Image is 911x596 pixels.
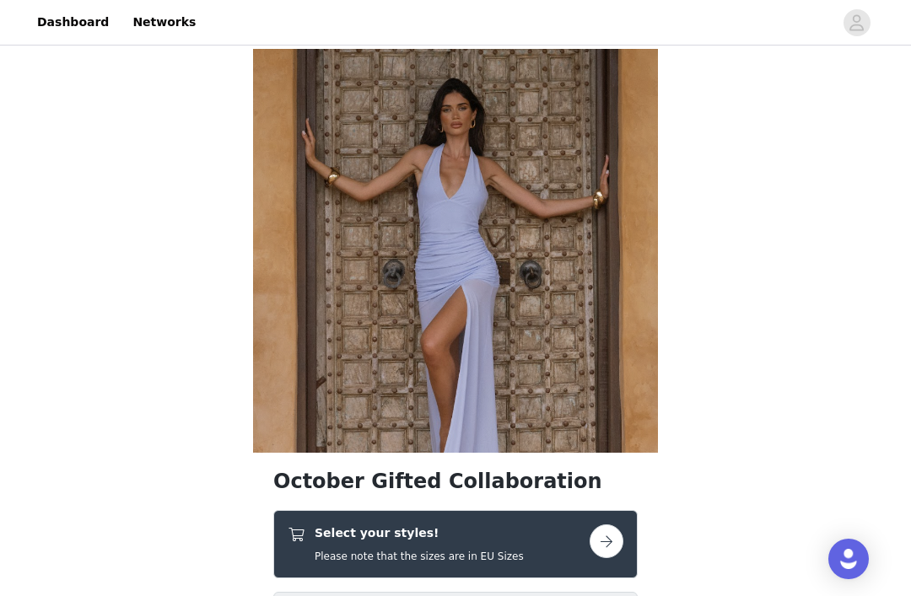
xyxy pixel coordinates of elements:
h1: October Gifted Collaboration [273,466,638,497]
div: Open Intercom Messenger [828,539,869,579]
a: Networks [122,3,206,41]
a: Dashboard [27,3,119,41]
div: Select your styles! [273,510,638,578]
h4: Select your styles! [315,524,524,542]
div: avatar [849,9,865,36]
h5: Please note that the sizes are in EU Sizes [315,549,524,564]
img: campaign image [253,49,658,453]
